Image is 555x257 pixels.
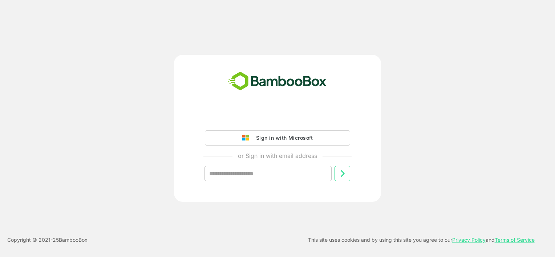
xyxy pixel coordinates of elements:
[452,237,486,243] a: Privacy Policy
[238,151,317,160] p: or Sign in with email address
[201,110,354,126] iframe: Knap til Log ind med Google
[224,69,331,93] img: bamboobox
[242,135,252,141] img: google
[252,133,313,143] div: Sign in with Microsoft
[205,130,350,146] button: Sign in with Microsoft
[7,236,88,244] p: Copyright © 2021- 25 BambooBox
[308,236,535,244] p: This site uses cookies and by using this site you agree to our and
[495,237,535,243] a: Terms of Service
